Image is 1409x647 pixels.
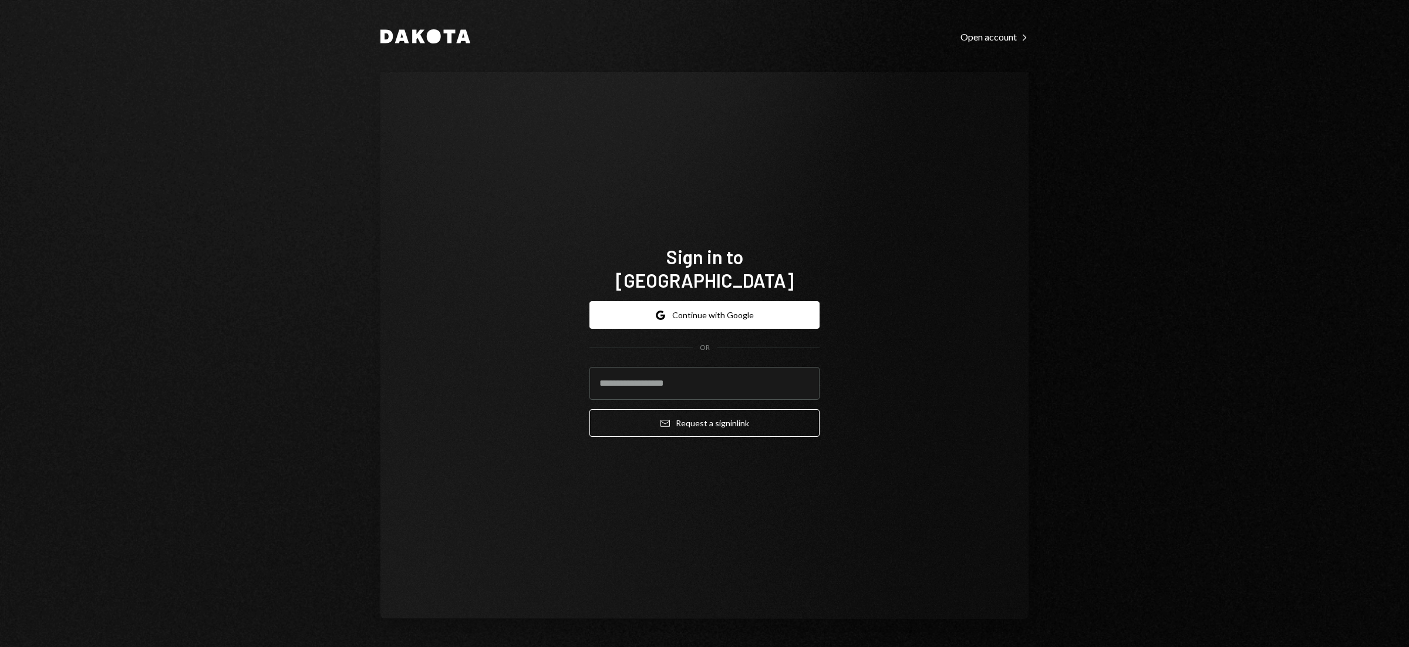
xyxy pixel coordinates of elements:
[960,30,1029,43] a: Open account
[700,343,710,353] div: OR
[589,409,820,437] button: Request a signinlink
[960,31,1029,43] div: Open account
[589,245,820,292] h1: Sign in to [GEOGRAPHIC_DATA]
[589,301,820,329] button: Continue with Google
